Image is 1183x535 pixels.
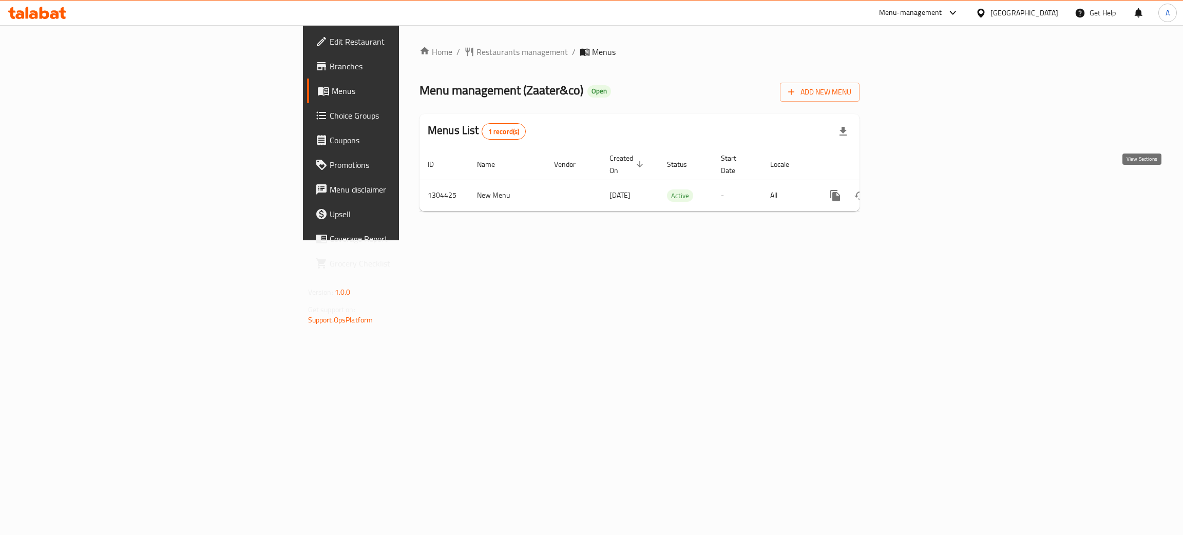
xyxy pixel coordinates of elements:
span: Menus [592,46,616,58]
div: Menu-management [879,7,942,19]
span: Restaurants management [476,46,568,58]
td: New Menu [469,180,546,211]
a: Coupons [307,128,501,152]
a: Edit Restaurant [307,29,501,54]
span: Start Date [721,152,750,177]
td: - [713,180,762,211]
a: Promotions [307,152,501,177]
span: Version: [308,285,333,299]
div: Export file [831,119,855,144]
span: Name [477,158,508,170]
span: Coverage Report [330,233,492,245]
span: Menu management ( Zaater&co ) [419,79,583,102]
li: / [572,46,576,58]
button: more [823,183,848,208]
th: Actions [815,149,930,180]
span: Edit Restaurant [330,35,492,48]
span: Choice Groups [330,109,492,122]
div: Active [667,189,693,202]
button: Change Status [848,183,872,208]
span: 1 record(s) [482,127,526,137]
a: Upsell [307,202,501,226]
h2: Menus List [428,123,526,140]
a: Support.OpsPlatform [308,313,373,327]
span: Menus [332,85,492,97]
table: enhanced table [419,149,930,212]
span: A [1166,7,1170,18]
div: Open [587,85,611,98]
span: [DATE] [609,188,631,202]
span: Status [667,158,700,170]
span: Menu disclaimer [330,183,492,196]
a: Menu disclaimer [307,177,501,202]
div: [GEOGRAPHIC_DATA] [990,7,1058,18]
span: Active [667,190,693,202]
nav: breadcrumb [419,46,860,58]
span: Open [587,87,611,95]
button: Add New Menu [780,83,860,102]
span: ID [428,158,447,170]
span: Coupons [330,134,492,146]
span: Vendor [554,158,589,170]
a: Restaurants management [464,46,568,58]
td: All [762,180,815,211]
a: Menus [307,79,501,103]
div: Total records count [482,123,526,140]
span: Upsell [330,208,492,220]
a: Branches [307,54,501,79]
span: Grocery Checklist [330,257,492,270]
span: Promotions [330,159,492,171]
span: Get support on: [308,303,355,316]
a: Grocery Checklist [307,251,501,276]
span: Created On [609,152,646,177]
a: Choice Groups [307,103,501,128]
a: Coverage Report [307,226,501,251]
span: Branches [330,60,492,72]
span: 1.0.0 [335,285,351,299]
span: Locale [770,158,803,170]
span: Add New Menu [788,86,851,99]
